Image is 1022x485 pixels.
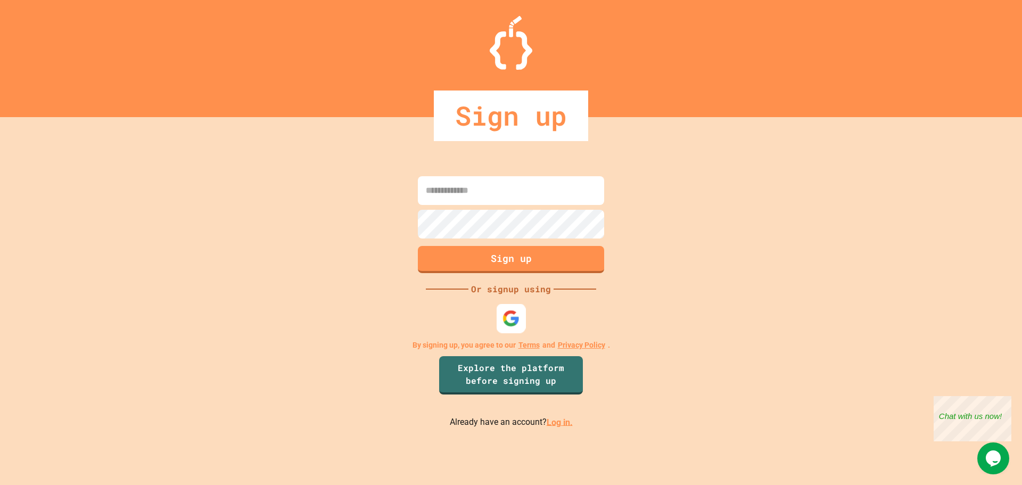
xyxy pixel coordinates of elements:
p: By signing up, you agree to our and . [413,340,610,351]
iframe: chat widget [934,396,1011,441]
div: Sign up [434,91,588,141]
div: Or signup using [468,283,554,295]
button: Sign up [418,246,604,273]
a: Explore the platform before signing up [439,356,583,394]
img: google-icon.svg [502,309,520,327]
p: Already have an account? [450,416,573,429]
a: Privacy Policy [558,340,605,351]
a: Terms [518,340,540,351]
iframe: chat widget [977,442,1011,474]
a: Log in. [547,417,573,427]
img: Logo.svg [490,16,532,70]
